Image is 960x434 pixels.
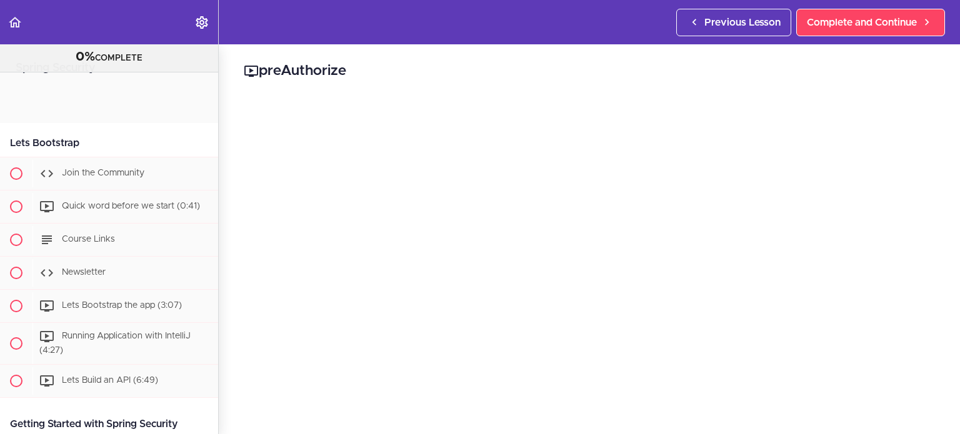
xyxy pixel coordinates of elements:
[76,51,95,63] span: 0%
[62,169,144,177] span: Join the Community
[16,49,202,66] div: COMPLETE
[704,15,781,30] span: Previous Lesson
[62,376,158,385] span: Lets Build an API (6:49)
[796,9,945,36] a: Complete and Continue
[62,301,182,310] span: Lets Bootstrap the app (3:07)
[39,332,191,355] span: Running Application with IntelliJ (4:27)
[807,15,917,30] span: Complete and Continue
[62,235,115,244] span: Course Links
[194,15,209,30] svg: Settings Menu
[62,202,200,210] span: Quick word before we start (0:41)
[7,15,22,30] svg: Back to course curriculum
[676,9,791,36] a: Previous Lesson
[62,268,106,277] span: Newsletter
[244,61,935,82] h2: preAuthorize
